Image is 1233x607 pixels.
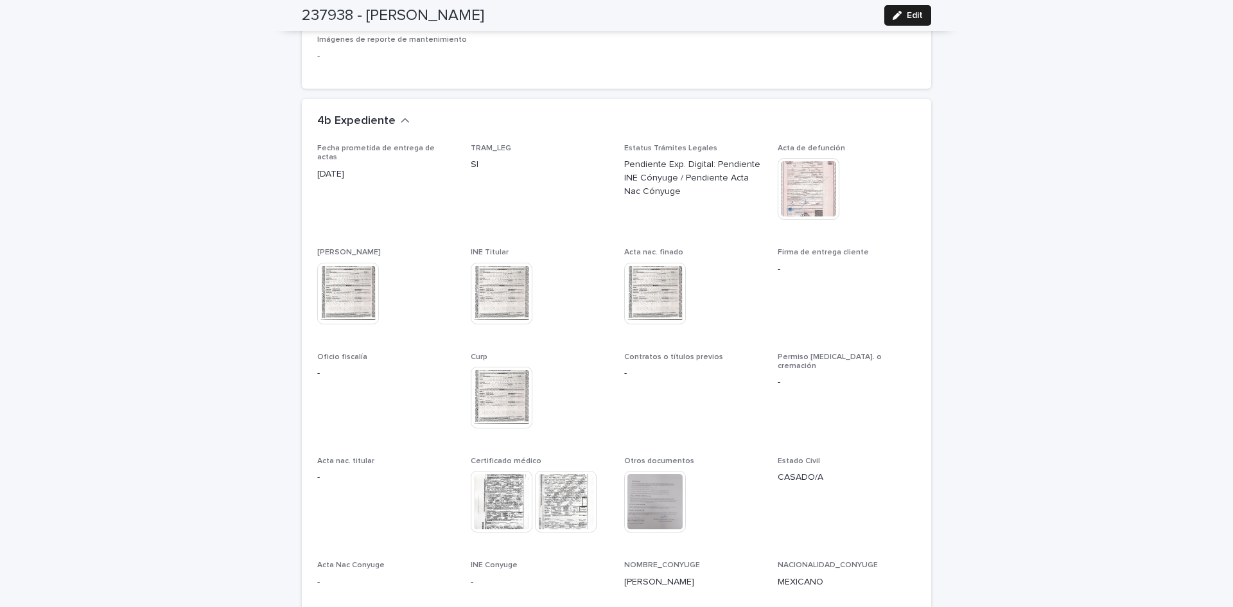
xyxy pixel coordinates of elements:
span: Fecha prometida de entrega de actas [317,145,435,161]
span: Imágenes de reporte de mantenimiento [317,36,467,44]
span: Contratos o títulos previos [624,353,723,361]
p: - [778,376,916,389]
span: Acta Nac Conyuge [317,561,385,569]
p: - [317,50,507,64]
p: - [317,471,455,484]
span: NACIONALIDAD_CONYUGE [778,561,878,569]
h2: 4b Expediente [317,114,396,128]
p: CASADO/A [778,471,916,484]
p: [DATE] [317,168,455,181]
span: NOMBRE_CONYUGE [624,561,700,569]
button: Edit [884,5,931,26]
p: Pendiente Exp. Digital: Pendiente INE Cónyuge / Pendiente Acta Nac Cónyuge [624,158,762,198]
p: MEXICANO [778,576,916,589]
span: [PERSON_NAME] [317,249,381,256]
span: Acta nac. finado [624,249,683,256]
span: INE Titular [471,249,509,256]
p: - [778,263,916,276]
span: Estado Civil [778,457,820,465]
span: Edit [907,11,923,20]
span: Acta de defunción [778,145,845,152]
span: Otros documentos [624,457,694,465]
span: Curp [471,353,487,361]
p: [PERSON_NAME] [624,576,762,589]
p: - [624,367,762,380]
p: - [471,576,609,589]
p: - [317,576,455,589]
p: - [317,367,455,380]
span: Certificado médico [471,457,541,465]
span: Acta nac. titular [317,457,374,465]
span: Firma de entrega cliente [778,249,869,256]
span: INE Conyuge [471,561,518,569]
span: Oficio fiscalía [317,353,367,361]
button: 4b Expediente [317,114,410,128]
p: SI [471,158,609,172]
h2: 237938 - [PERSON_NAME] [302,6,484,25]
span: Permiso [MEDICAL_DATA]. o cremación [778,353,882,370]
span: TRAM_LEG [471,145,511,152]
span: Estatus Trámites Legales [624,145,717,152]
